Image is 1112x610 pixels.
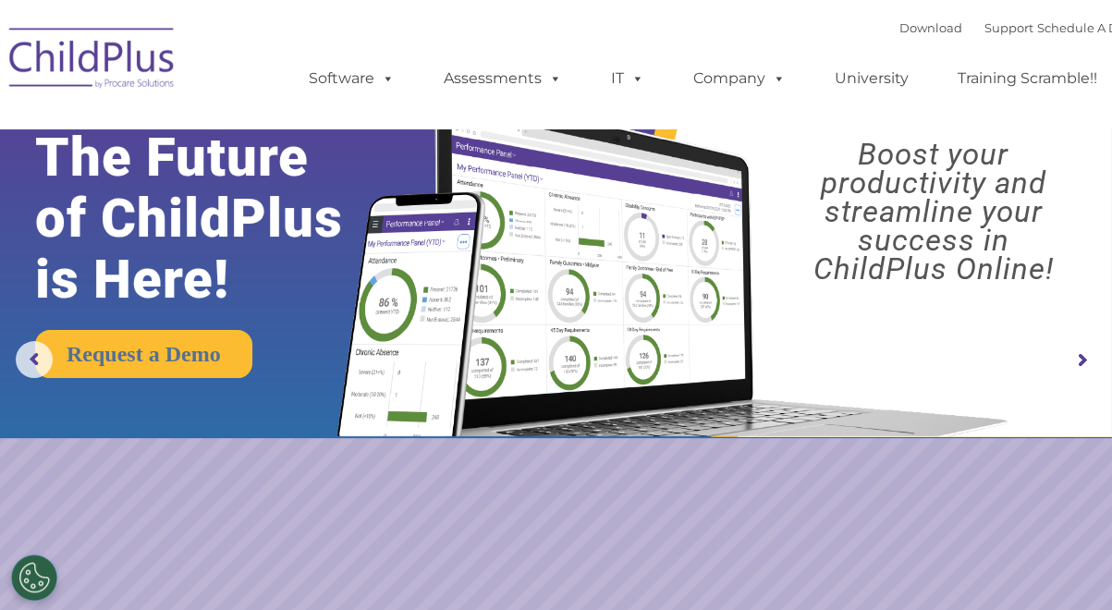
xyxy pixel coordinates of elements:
a: Assessments [425,60,580,97]
a: Software [290,60,413,97]
span: Phone number [249,198,327,212]
a: Company [675,60,804,97]
rs-layer: Boost your productivity and streamline your success in ChildPlus Online! [768,140,1098,283]
rs-layer: The Future of ChildPlus is Here! [35,127,390,310]
a: University [816,60,927,97]
a: Download [899,20,962,35]
a: IT [593,60,663,97]
span: Last name [249,122,305,136]
a: Support [984,20,1033,35]
a: Request a Demo [35,330,252,378]
button: Cookies Settings [11,555,57,601]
